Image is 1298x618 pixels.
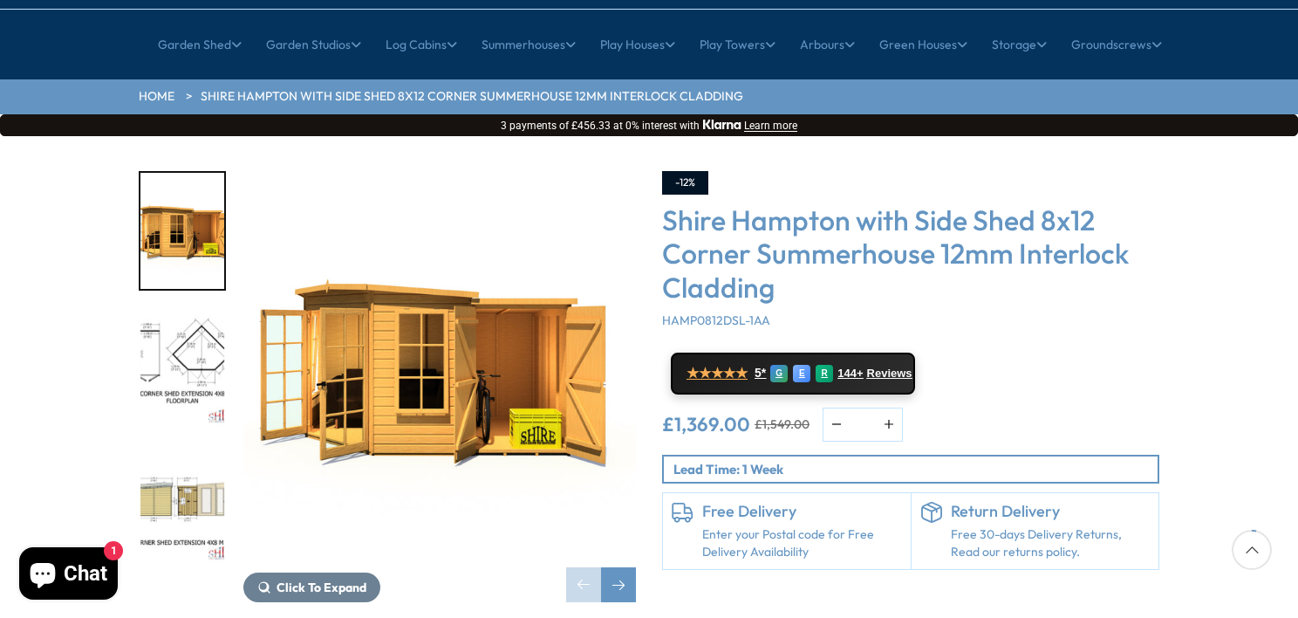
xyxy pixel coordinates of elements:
[770,365,788,382] div: G
[482,23,576,66] a: Summerhouses
[139,308,226,428] div: 2 / 10
[140,446,224,562] img: CornerShedExtension4x8MFT_bbfcfa6f-d8d2-44a7-9b0c-76c92069fe42_200x200.jpg
[601,567,636,602] div: Next slide
[139,171,226,291] div: 1 / 10
[837,367,863,381] span: 144+
[662,312,770,328] span: HAMP0812DSL-1AA
[992,23,1047,66] a: Storage
[566,567,601,602] div: Previous slide
[140,310,224,426] img: CornerShedExtension4x8withbuildingHAMPTONFLOORPLAN_8b339d8c-6991-413f-b2b7-d4621f70f9c7_200x200.jpg
[673,460,1158,478] p: Lead Time: 1 Week
[277,580,366,595] span: Click To Expand
[879,23,967,66] a: Green Houses
[266,23,361,66] a: Garden Studios
[243,573,380,602] button: Click To Expand
[1071,23,1162,66] a: Groundscrews
[700,23,775,66] a: Play Towers
[140,173,224,289] img: Hampton8x8incRHshed000LIFESTYLE_3142d8ba-649b-40a8-be97-17905bd59cc4_200x200.jpg
[671,353,915,395] a: ★★★★★ 5* G E R 144+ Reviews
[662,203,1159,304] h3: Shire Hampton with Side Shed 8x12 Corner Summerhouse 12mm Interlock Cladding
[14,547,123,604] inbox-online-store-chat: Shopify online store chat
[662,415,750,434] ins: £1,369.00
[755,418,810,430] del: £1,549.00
[867,367,912,381] span: Reviews
[600,23,675,66] a: Play Houses
[243,171,636,602] div: 1 / 10
[158,23,242,66] a: Garden Shed
[687,365,748,381] span: ★★★★★
[702,502,902,521] h6: Free Delivery
[816,365,833,382] div: R
[139,88,174,106] a: HOME
[951,502,1151,521] h6: Return Delivery
[800,23,855,66] a: Arbours
[201,88,743,106] a: Shire Hampton with Side Shed 8x12 Corner Summerhouse 12mm Interlock Cladding
[793,365,810,382] div: E
[139,444,226,564] div: 3 / 10
[386,23,457,66] a: Log Cabins
[662,171,708,195] div: -12%
[951,526,1151,560] p: Free 30-days Delivery Returns, Read our returns policy.
[243,171,636,564] img: Shire Hampton with Side Shed 8x12 Corner Summerhouse 12mm Interlock Cladding - Best Shed
[702,526,902,560] a: Enter your Postal code for Free Delivery Availability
